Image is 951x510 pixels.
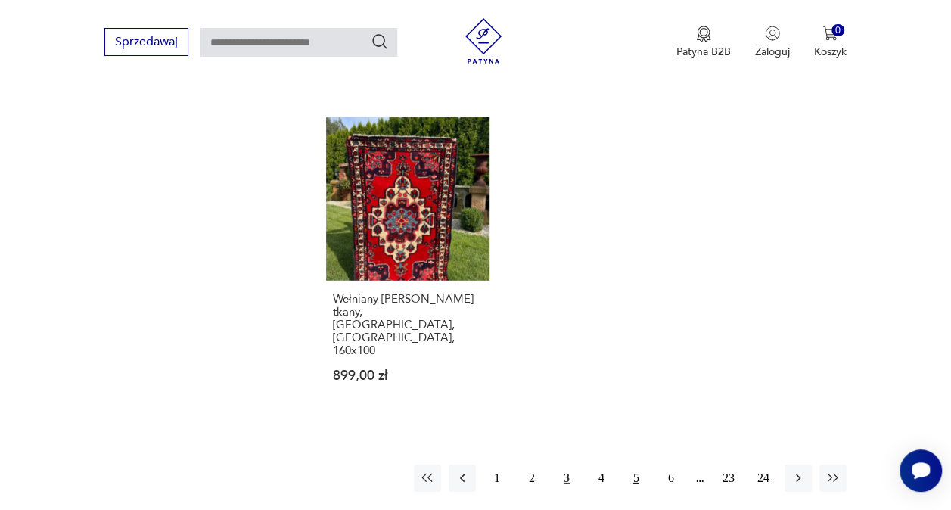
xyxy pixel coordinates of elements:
iframe: Smartsupp widget button [900,449,942,492]
img: Patyna - sklep z meblami i dekoracjami vintage [461,18,506,64]
button: 5 [623,465,650,492]
img: Ikona koszyka [822,26,838,41]
p: Koszyk [814,45,847,59]
button: 6 [657,465,685,492]
button: 2 [518,465,545,492]
div: 0 [831,24,844,37]
h3: Wełniany [PERSON_NAME] tkany, [GEOGRAPHIC_DATA], [GEOGRAPHIC_DATA], 160x100 [333,293,483,357]
button: 24 [750,465,777,492]
p: Patyna B2B [676,45,731,59]
button: 1 [483,465,511,492]
button: 23 [715,465,742,492]
img: Ikonka użytkownika [765,26,780,41]
button: Zaloguj [755,26,790,59]
img: Ikona medalu [696,26,711,42]
button: Szukaj [371,33,389,51]
p: Zaloguj [755,45,790,59]
button: Sprzedawaj [104,28,188,56]
p: 899,00 zł [333,369,483,382]
a: Sprzedawaj [104,38,188,48]
button: 4 [588,465,615,492]
button: 0Koszyk [814,26,847,59]
button: Patyna B2B [676,26,731,59]
a: Ikona medaluPatyna B2B [676,26,731,59]
a: Wełniany dywan perski r. tkany, Iran, HAMADAN, 160x100Wełniany [PERSON_NAME] tkany, [GEOGRAPHIC_D... [326,117,489,412]
button: 3 [553,465,580,492]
